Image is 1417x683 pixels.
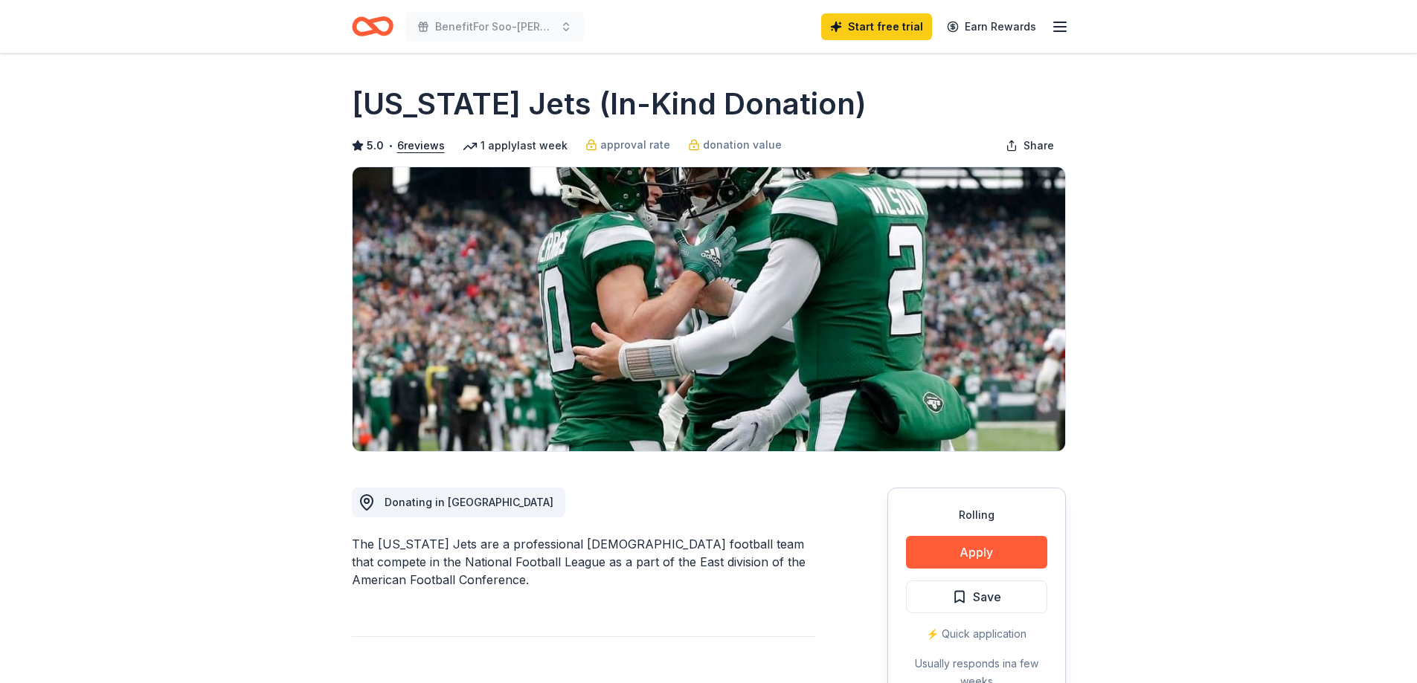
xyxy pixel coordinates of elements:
[973,587,1001,606] span: Save
[821,13,932,40] a: Start free trial
[600,136,670,154] span: approval rate
[352,83,867,125] h1: [US_STATE] Jets (In-Kind Donation)
[463,137,568,155] div: 1 apply last week
[388,140,393,152] span: •
[906,625,1047,643] div: ⚡️ Quick application
[435,18,554,36] span: BenefitFor Soo-[PERSON_NAME] Fighting [MEDICAL_DATA]
[703,136,782,154] span: donation value
[405,12,584,42] button: BenefitFor Soo-[PERSON_NAME] Fighting [MEDICAL_DATA]
[906,580,1047,613] button: Save
[397,137,445,155] button: 6reviews
[367,137,384,155] span: 5.0
[938,13,1045,40] a: Earn Rewards
[994,131,1066,161] button: Share
[352,9,393,44] a: Home
[385,496,553,508] span: Donating in [GEOGRAPHIC_DATA]
[688,136,782,154] a: donation value
[906,506,1047,524] div: Rolling
[353,167,1065,451] img: Image for New York Jets (In-Kind Donation)
[906,536,1047,569] button: Apply
[585,136,670,154] a: approval rate
[352,535,816,589] div: The [US_STATE] Jets are a professional [DEMOGRAPHIC_DATA] football team that compete in the Natio...
[1024,137,1054,155] span: Share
